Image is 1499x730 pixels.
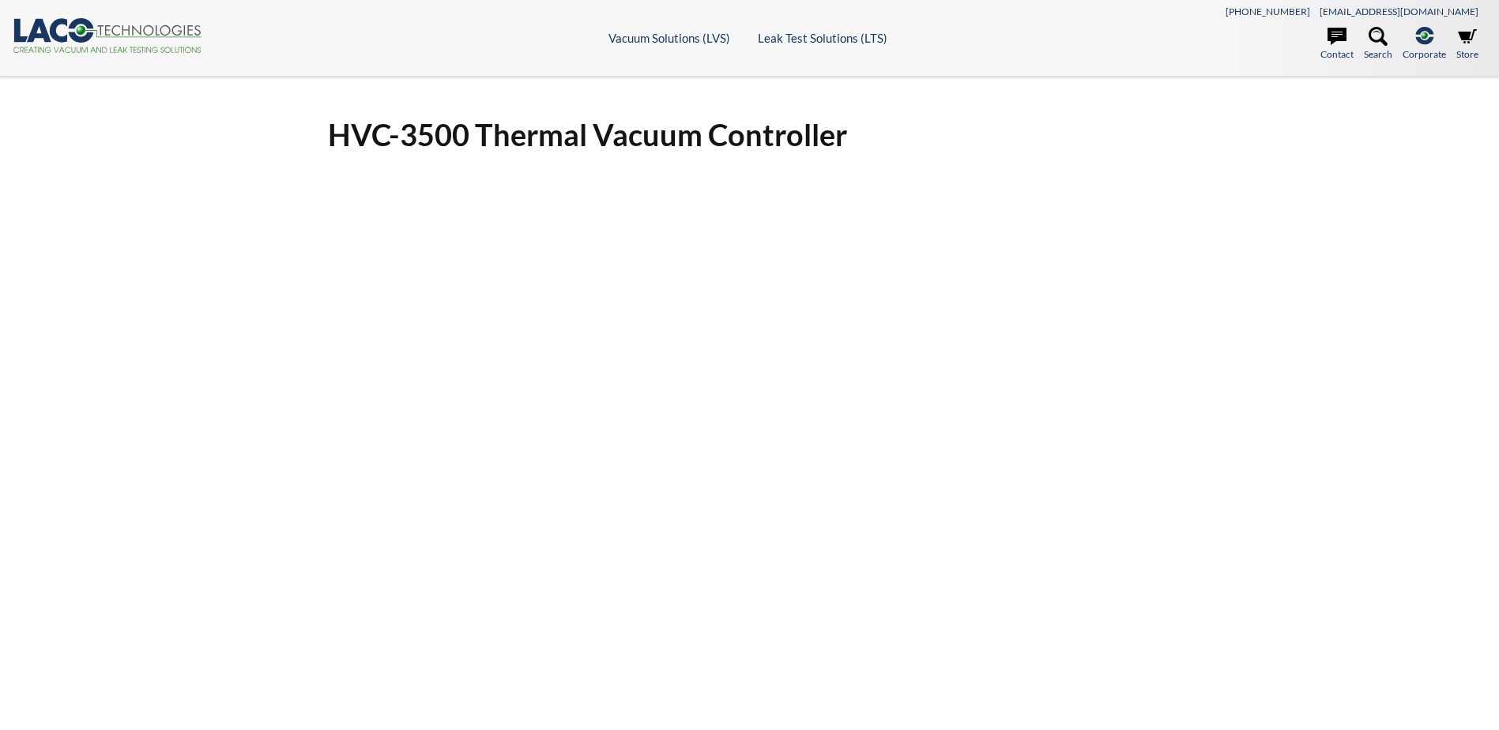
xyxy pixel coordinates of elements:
[608,31,730,45] a: Vacuum Solutions (LVS)
[1320,6,1478,17] a: [EMAIL_ADDRESS][DOMAIN_NAME]
[1320,27,1354,62] a: Contact
[1456,27,1478,62] a: Store
[1364,27,1392,62] a: Search
[1403,47,1446,62] span: Corporate
[1226,6,1310,17] a: [PHONE_NUMBER]
[758,31,887,45] a: Leak Test Solutions (LTS)
[328,115,1170,154] h1: HVC-3500 Thermal Vacuum Controller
